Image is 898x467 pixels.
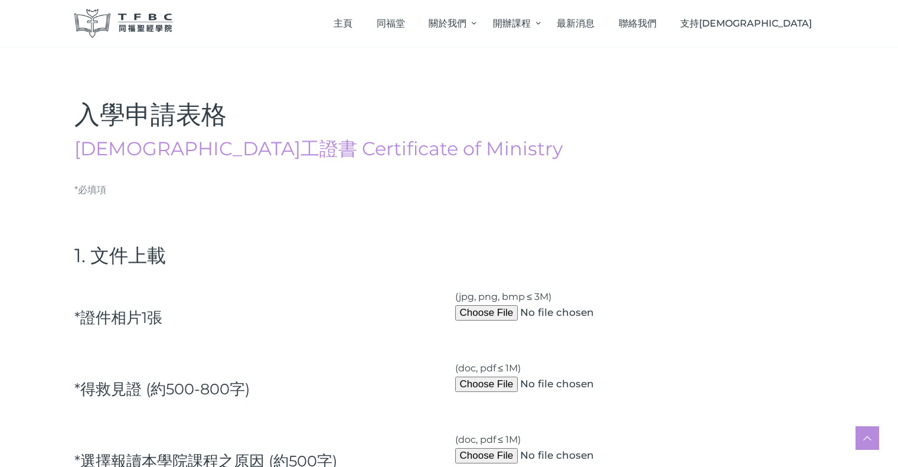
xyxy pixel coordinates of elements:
a: 最新消息 [545,6,607,41]
a: 支持[DEMOGRAPHIC_DATA] [668,6,824,41]
a: 開辦課程 [481,6,544,41]
h4: [DEMOGRAPHIC_DATA]⼯證書 Certificate of Ministry [74,139,824,158]
label: (jpg, png, bmp ≤ 3M) [455,289,676,339]
h3: 入學申請表格 [74,102,824,128]
span: 主頁 [334,18,352,29]
a: Scroll to top [855,426,879,450]
span: 聯絡我們 [619,18,657,29]
input: (doc, pdf ≤ 1M) [455,448,676,463]
span: 同福堂 [377,18,405,29]
img: 同福聖經學院 TFBC [74,9,174,38]
span: 最新消息 [557,18,595,29]
span: 關於我們 [429,18,466,29]
a: 主頁 [322,6,365,41]
span: 支持[DEMOGRAPHIC_DATA] [680,18,812,29]
span: 開辦課程 [493,18,531,29]
input: (doc, pdf ≤ 1M) [455,377,676,392]
h5: *得救⾒證 (約500-800字) [74,380,250,399]
h4: 1. 文件上載 [74,244,824,267]
a: 關於我們 [417,6,481,41]
h5: *證件相⽚1張 [74,308,162,327]
input: (jpg, png, bmp ≤ 3M) [455,305,676,321]
label: (doc, pdf ≤ 1M) [455,360,676,410]
a: 聯絡我們 [606,6,668,41]
a: 同福堂 [364,6,417,41]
